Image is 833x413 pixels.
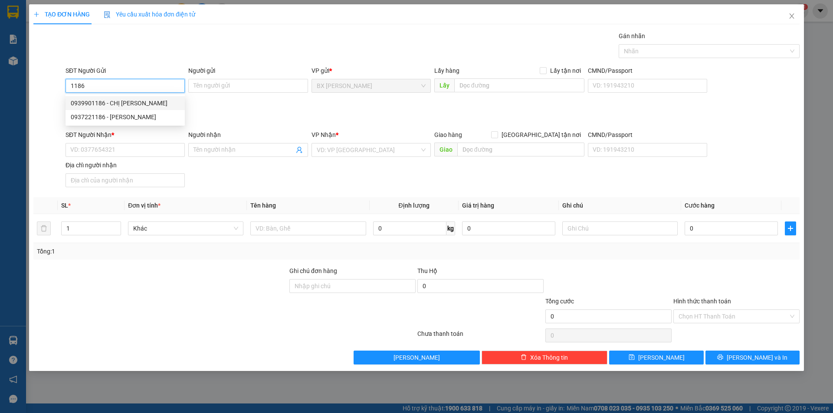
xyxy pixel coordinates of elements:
[133,222,238,235] span: Khác
[446,221,455,235] span: kg
[727,353,787,362] span: [PERSON_NAME] và In
[462,221,555,235] input: 0
[588,66,707,75] div: CMND/Passport
[33,11,39,17] span: plus
[317,79,426,92] span: BX Cao Lãnh
[394,353,440,362] span: [PERSON_NAME]
[66,110,185,124] div: 0937221186 - NGUYỄN THỊ HOÀNG VĂN
[312,66,431,75] div: VP gửi
[296,146,303,153] span: user-add
[71,112,180,122] div: 0937221186 - [PERSON_NAME]
[498,130,584,140] span: [GEOGRAPHIC_DATA] tận nơi
[559,197,681,214] th: Ghi chú
[705,351,800,364] button: printer[PERSON_NAME] và In
[289,279,416,293] input: Ghi chú đơn hàng
[685,202,715,209] span: Cước hàng
[71,98,180,108] div: 0939901186 - CHỊ [PERSON_NAME]
[188,66,308,75] div: Người gửi
[66,173,185,187] input: Địa chỉ của người nhận
[588,130,707,140] div: CMND/Passport
[188,130,308,140] div: Người nhận
[629,354,635,361] span: save
[33,11,90,18] span: TẠO ĐƠN HÀNG
[66,96,185,110] div: 0939901186 - CHỊ TRANG
[638,353,685,362] span: [PERSON_NAME]
[66,66,185,75] div: SĐT Người Gửi
[417,267,437,274] span: Thu Hộ
[785,221,796,235] button: plus
[462,202,494,209] span: Giá trị hàng
[416,329,544,344] div: Chưa thanh toán
[250,202,276,209] span: Tên hàng
[37,247,321,256] div: Tổng: 1
[545,298,574,305] span: Tổng cước
[434,143,457,156] span: Giao
[454,78,584,92] input: Dọc đường
[289,267,337,274] label: Ghi chú đơn hàng
[609,351,703,364] button: save[PERSON_NAME]
[619,33,645,39] label: Gán nhãn
[37,221,51,235] button: delete
[128,202,161,209] span: Đơn vị tính
[673,298,731,305] label: Hình thức thanh toán
[785,225,796,232] span: plus
[66,130,185,140] div: SĐT Người Nhận
[788,13,795,20] span: close
[66,160,185,170] div: Địa chỉ người nhận
[354,351,480,364] button: [PERSON_NAME]
[104,11,111,18] img: icon
[457,143,584,156] input: Dọc đường
[61,202,68,209] span: SL
[399,202,430,209] span: Định lượng
[434,67,459,74] span: Lấy hàng
[562,221,678,235] input: Ghi Chú
[250,221,366,235] input: VD: Bàn, Ghế
[717,354,723,361] span: printer
[780,4,804,29] button: Close
[434,78,454,92] span: Lấy
[312,131,336,138] span: VP Nhận
[104,11,195,18] span: Yêu cầu xuất hóa đơn điện tử
[530,353,568,362] span: Xóa Thông tin
[482,351,608,364] button: deleteXóa Thông tin
[521,354,527,361] span: delete
[434,131,462,138] span: Giao hàng
[547,66,584,75] span: Lấy tận nơi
